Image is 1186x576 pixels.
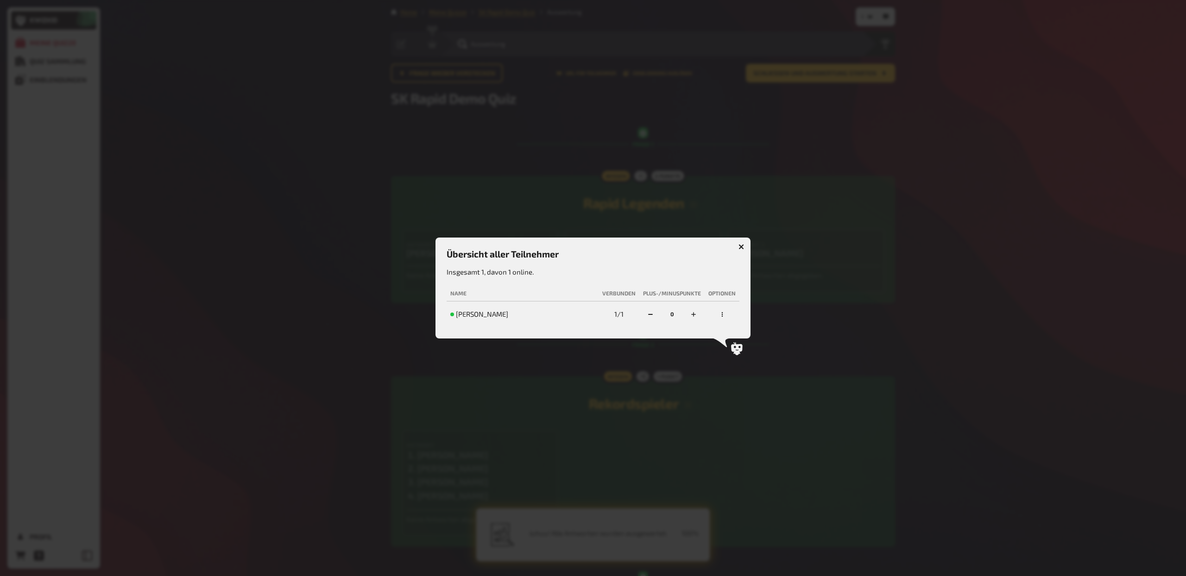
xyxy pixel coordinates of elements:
[667,307,677,322] div: 0
[447,286,599,301] th: Name
[599,303,639,326] td: 1 / 1
[456,310,508,319] span: [PERSON_NAME]
[705,286,739,301] th: Optionen
[447,249,739,259] h3: Übersicht aller Teilnehmer
[447,267,739,277] p: Insgesamt 1, davon 1 online.
[639,286,705,301] th: Plus-/Minuspunkte
[599,286,639,301] th: Verbunden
